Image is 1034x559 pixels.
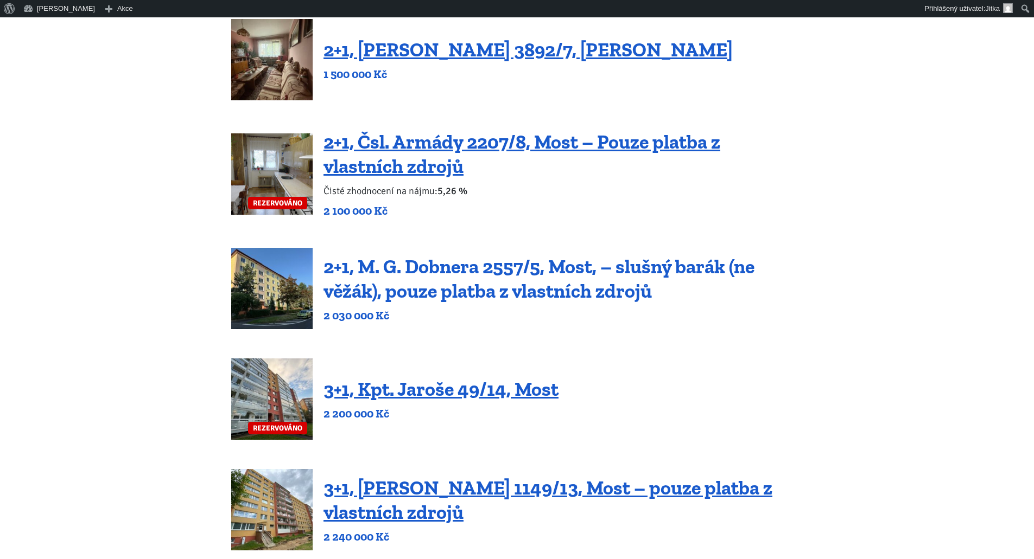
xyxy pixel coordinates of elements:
[248,197,307,209] span: REZERVOVÁNO
[231,358,313,440] a: REZERVOVÁNO
[323,183,803,198] p: Čisté zhodnocení na nájmu:
[323,67,733,82] p: 1 500 000 Kč
[231,133,313,215] a: REZERVOVÁNO
[323,529,803,544] p: 2 240 000 Kč
[323,406,559,421] p: 2 200 000 Kč
[323,308,803,323] p: 2 030 000 Kč
[323,476,772,524] a: 3+1, [PERSON_NAME] 1149/13, Most – pouze platba z vlastních zdrojů
[323,255,754,303] a: 2+1, M. G. Dobnera 2557/5, Most, – slušný barák (ne věžák), pouze platba z vlastních zdrojů
[323,377,559,401] a: 3+1, Kpt. Jaroše 49/14, Most
[437,185,467,197] b: 5,26 %
[323,130,720,178] a: 2+1, Čsl. Armády 2207/8, Most – Pouze platba z vlastních zdrojů
[323,38,733,61] a: 2+1, [PERSON_NAME] 3892/7, [PERSON_NAME]
[985,4,1000,12] span: Jitka
[248,422,307,434] span: REZERVOVÁNO
[323,203,803,219] p: 2 100 000 Kč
